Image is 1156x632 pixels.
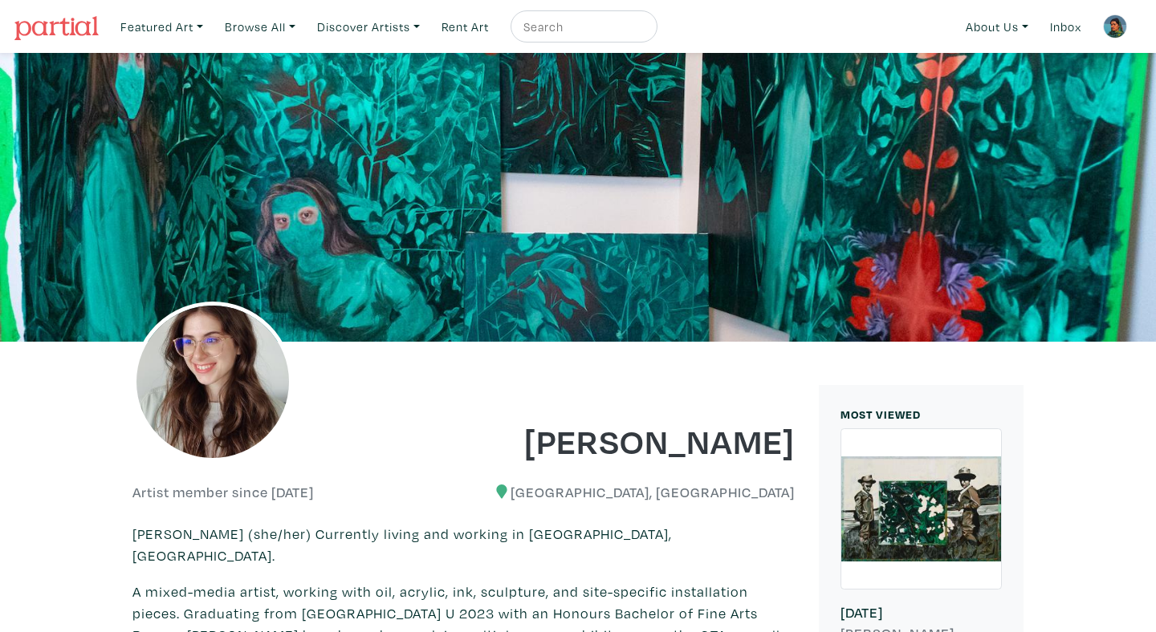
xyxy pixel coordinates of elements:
[132,523,795,566] p: [PERSON_NAME] (she/her) Currently living and working in [GEOGRAPHIC_DATA], [GEOGRAPHIC_DATA].
[522,17,642,37] input: Search
[113,10,210,43] a: Featured Art
[132,484,314,501] h6: Artist member since [DATE]
[1103,14,1127,38] img: phpThumb.php
[841,407,921,422] small: MOST VIEWED
[959,10,1036,43] a: About Us
[1043,10,1089,43] a: Inbox
[218,10,303,43] a: Browse All
[310,10,427,43] a: Discover Artists
[132,302,293,462] img: phpThumb.php
[434,10,496,43] a: Rent Art
[841,604,1002,622] h6: [DATE]
[476,419,796,462] h1: [PERSON_NAME]
[476,484,796,501] h6: [GEOGRAPHIC_DATA], [GEOGRAPHIC_DATA]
